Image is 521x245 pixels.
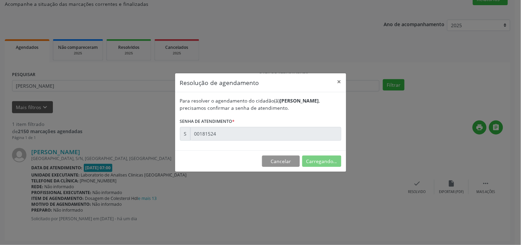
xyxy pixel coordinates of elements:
[180,116,235,127] label: Senha de atendimento
[180,78,259,87] h5: Resolução de agendamento
[262,156,300,167] button: Cancelar
[280,97,319,104] b: [PERSON_NAME]
[332,73,346,90] button: Close
[302,156,341,167] button: Carregando...
[180,127,191,141] div: S
[180,97,341,111] div: Para resolver o agendamento do cidadão(ã) , precisamos confirmar a senha de atendimento.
